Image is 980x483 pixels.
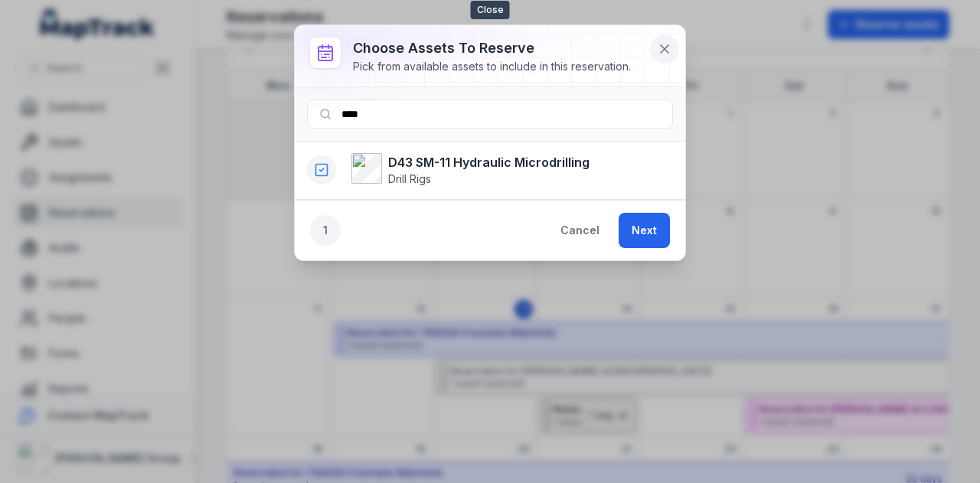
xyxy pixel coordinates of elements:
span: Close [471,1,510,19]
button: Next [619,213,670,248]
div: 1 [310,215,341,246]
span: Drill Rigs [388,172,431,185]
h3: Choose assets to reserve [353,38,631,59]
strong: D43 SM-11 Hydraulic Microdrilling [388,153,590,171]
button: Cancel [547,213,612,248]
div: Pick from available assets to include in this reservation. [353,59,631,74]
